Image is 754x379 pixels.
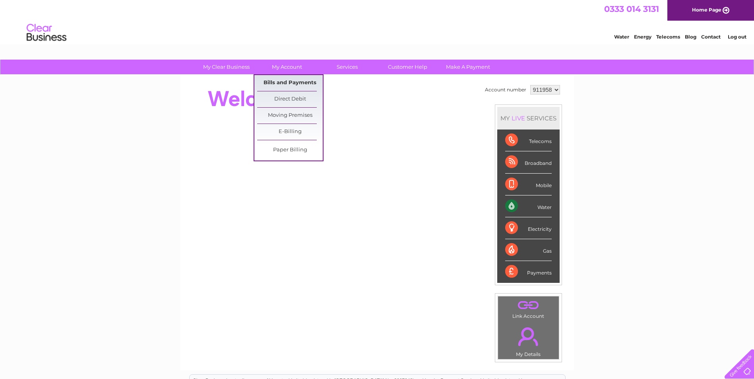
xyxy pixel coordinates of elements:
[257,124,323,140] a: E-Billing
[257,142,323,158] a: Paper Billing
[498,296,559,321] td: Link Account
[701,34,721,40] a: Contact
[257,91,323,107] a: Direct Debit
[500,323,557,350] a: .
[505,195,552,217] div: Water
[254,60,320,74] a: My Account
[505,130,552,151] div: Telecoms
[190,4,565,39] div: Clear Business is a trading name of Verastar Limited (registered in [GEOGRAPHIC_DATA] No. 3667643...
[685,34,696,40] a: Blog
[604,4,659,14] a: 0333 014 3131
[435,60,501,74] a: Make A Payment
[505,217,552,239] div: Electricity
[257,108,323,124] a: Moving Premises
[257,75,323,91] a: Bills and Payments
[728,34,746,40] a: Log out
[497,107,560,130] div: MY SERVICES
[314,60,380,74] a: Services
[505,239,552,261] div: Gas
[26,21,67,45] img: logo.png
[375,60,440,74] a: Customer Help
[498,321,559,360] td: My Details
[194,60,259,74] a: My Clear Business
[500,298,557,312] a: .
[483,83,528,97] td: Account number
[634,34,651,40] a: Energy
[505,261,552,282] div: Payments
[505,174,552,195] div: Mobile
[614,34,629,40] a: Water
[510,114,527,122] div: LIVE
[505,151,552,173] div: Broadband
[656,34,680,40] a: Telecoms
